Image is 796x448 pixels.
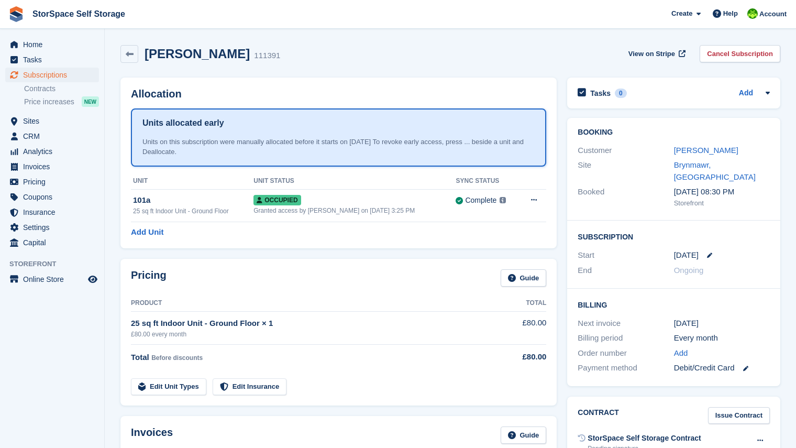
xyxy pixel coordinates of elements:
[5,272,99,287] a: menu
[82,96,99,107] div: NEW
[465,195,496,206] div: Complete
[23,235,86,250] span: Capital
[578,231,770,242] h2: Subscription
[253,206,456,215] div: Granted access by [PERSON_NAME] on [DATE] 3:25 PM
[5,174,99,189] a: menu
[23,114,86,128] span: Sites
[759,9,787,19] span: Account
[578,186,673,208] div: Booked
[5,205,99,220] a: menu
[24,96,99,107] a: Price increases NEW
[131,226,163,238] a: Add Unit
[23,144,86,159] span: Analytics
[501,269,547,287] a: Guide
[674,249,699,261] time: 2025-10-04 00:00:00 UTC
[133,194,253,206] div: 101a
[708,407,770,424] a: Issue Contract
[578,128,770,137] h2: Booking
[5,220,99,235] a: menu
[142,117,224,129] h1: Units allocated early
[28,5,129,23] a: StorSpace Self Storage
[23,205,86,220] span: Insurance
[23,159,86,174] span: Invoices
[578,407,619,424] h2: Contract
[578,265,673,277] div: End
[145,47,250,61] h2: [PERSON_NAME]
[578,362,673,374] div: Payment method
[142,137,535,157] div: Units on this subscription were manually allocated before it starts on [DATE] To revoke early acc...
[624,45,688,62] a: View on Stripe
[747,8,758,19] img: paul catt
[23,37,86,52] span: Home
[131,295,491,312] th: Product
[254,50,280,62] div: 111391
[24,84,99,94] a: Contracts
[578,159,673,183] div: Site
[491,351,546,363] div: £80.00
[131,173,253,190] th: Unit
[131,318,491,330] div: 25 sq ft Indoor Unit - Ground Floor × 1
[5,114,99,128] a: menu
[253,173,456,190] th: Unit Status
[131,427,173,444] h2: Invoices
[23,174,86,189] span: Pricing
[5,37,99,52] a: menu
[23,220,86,235] span: Settings
[23,190,86,204] span: Coupons
[5,159,99,174] a: menu
[700,45,780,62] a: Cancel Subscription
[133,206,253,216] div: 25 sq ft Indoor Unit - Ground Floor
[674,266,704,275] span: Ongoing
[5,144,99,159] a: menu
[500,197,506,203] img: icon-info-grey-7440780725fd019a000dd9b08b2336e03edf1995a4989e88bcd33f0948082b44.svg
[131,353,149,362] span: Total
[723,8,738,19] span: Help
[615,89,627,98] div: 0
[456,173,518,190] th: Sync Status
[674,186,770,198] div: [DATE] 08:30 PM
[24,97,74,107] span: Price increases
[151,354,203,362] span: Before discounts
[674,146,738,155] a: [PERSON_NAME]
[23,52,86,67] span: Tasks
[590,89,611,98] h2: Tasks
[86,273,99,286] a: Preview store
[5,129,99,144] a: menu
[501,427,547,444] a: Guide
[578,318,673,330] div: Next invoice
[491,311,546,344] td: £80.00
[739,88,753,100] a: Add
[674,347,688,359] a: Add
[674,198,770,209] div: Storefront
[5,52,99,67] a: menu
[578,145,673,157] div: Customer
[674,318,770,330] div: [DATE]
[213,378,287,396] a: Edit Insurance
[578,332,673,344] div: Billing period
[674,160,756,181] a: Brynmawr, [GEOGRAPHIC_DATA]
[578,249,673,261] div: Start
[8,6,24,22] img: stora-icon-8386f47178a22dfd0bd8f6a31ec36ba5ce8667c1dd55bd0f319d3a0aa187defe.svg
[588,433,701,444] div: StorSpace Self Storage Contract
[23,272,86,287] span: Online Store
[131,269,167,287] h2: Pricing
[5,68,99,82] a: menu
[9,259,104,269] span: Storefront
[5,235,99,250] a: menu
[628,49,675,59] span: View on Stripe
[5,190,99,204] a: menu
[131,330,491,339] div: £80.00 every month
[578,299,770,310] h2: Billing
[23,129,86,144] span: CRM
[131,378,206,396] a: Edit Unit Types
[674,362,770,374] div: Debit/Credit Card
[578,347,673,359] div: Order number
[23,68,86,82] span: Subscriptions
[671,8,692,19] span: Create
[253,195,301,205] span: Occupied
[491,295,546,312] th: Total
[131,88,546,100] h2: Allocation
[674,332,770,344] div: Every month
